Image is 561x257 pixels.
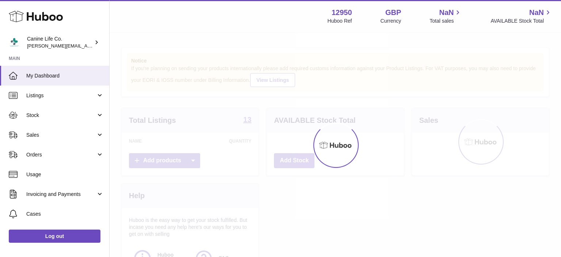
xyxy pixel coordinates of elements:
span: AVAILABLE Stock Total [491,18,552,24]
span: [PERSON_NAME][EMAIL_ADDRESS][DOMAIN_NAME] [27,43,146,49]
span: Sales [26,132,96,139]
strong: GBP [385,8,401,18]
a: NaN AVAILABLE Stock Total [491,8,552,24]
div: Currency [381,18,401,24]
span: Orders [26,151,96,158]
span: NaN [529,8,544,18]
span: Cases [26,211,104,218]
span: Total sales [430,18,462,24]
span: My Dashboard [26,72,104,79]
span: Listings [26,92,96,99]
a: NaN Total sales [430,8,462,24]
span: Invoicing and Payments [26,191,96,198]
span: Stock [26,112,96,119]
strong: 12950 [332,8,352,18]
img: kevin@clsgltd.co.uk [9,37,20,48]
span: NaN [439,8,454,18]
span: Usage [26,171,104,178]
div: Huboo Ref [328,18,352,24]
div: Canine Life Co. [27,35,93,49]
a: Log out [9,230,100,243]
